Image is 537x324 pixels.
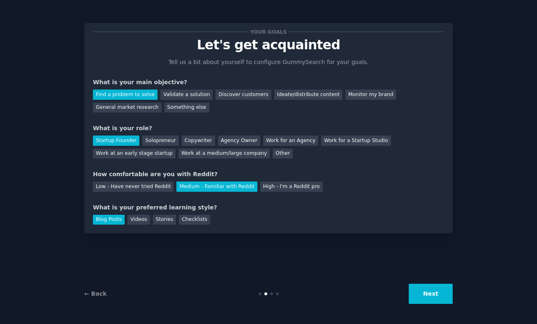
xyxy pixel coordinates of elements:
div: Videos [127,215,150,225]
div: Work at an early stage startup [93,149,176,159]
div: Agency Owner [218,136,260,146]
div: Copywriter [182,136,215,146]
div: Stories [153,215,176,225]
div: Work at a medium/large company [178,149,270,159]
div: What is your main objective? [93,78,444,87]
div: What is your role? [93,124,444,133]
div: Blog Posts [93,215,125,225]
div: Find a problem to solve [93,90,157,100]
div: Monitor my brand [345,90,396,100]
div: Ideate/distribute content [274,90,343,100]
div: Medium - Familiar with Reddit [176,182,257,192]
div: Work for an Agency [263,136,318,146]
button: Next [409,284,453,304]
p: Tell us a bit about yourself to configure GummySearch for your goals. [165,58,372,67]
div: Validate a solution [160,90,213,100]
p: Let's get acquainted [93,38,444,52]
span: Your goals [249,28,288,36]
div: Something else [164,103,209,113]
div: Other [273,149,293,159]
div: Startup Founder [93,136,139,146]
div: What is your preferred learning style? [93,203,444,212]
div: Solopreneur [142,136,178,146]
div: General market research [93,103,162,113]
a: ← Back [84,290,106,297]
div: Work for a Startup Studio [321,136,391,146]
div: Checklists [179,215,210,225]
div: High - I'm a Reddit pro [260,182,323,192]
div: How comfortable are you with Reddit? [93,170,444,179]
div: Discover customers [215,90,271,100]
div: Low - Have never tried Reddit [93,182,174,192]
